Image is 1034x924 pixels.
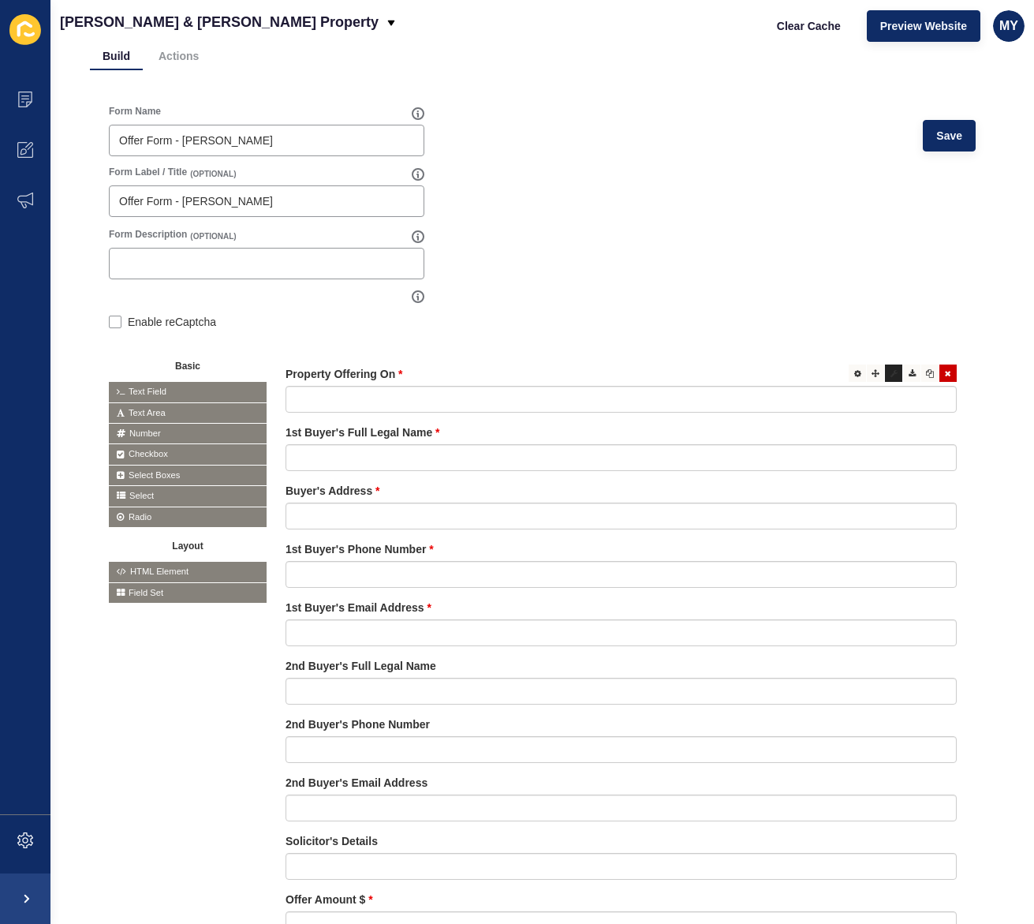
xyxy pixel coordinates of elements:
label: 2nd Buyer's Email Address [286,775,427,791]
button: Layout [109,535,267,554]
button: Basic [109,355,267,374]
li: Actions [146,42,211,70]
label: 1st Buyer's Phone Number [286,541,434,557]
span: Clear Cache [777,18,841,34]
span: Number [109,424,267,443]
span: Save [936,128,962,144]
label: Enable reCaptcha [128,314,216,330]
p: [PERSON_NAME] & [PERSON_NAME] Property [60,2,379,42]
label: 1st Buyer's Email Address [286,600,431,615]
span: Preview Website [880,18,967,34]
label: Form Name [109,105,161,118]
label: Form Description [109,228,187,241]
span: (OPTIONAL) [190,231,236,242]
label: Form Label / Title [109,166,187,178]
span: Select [109,486,267,506]
label: 2nd Buyer's Phone Number [286,716,430,732]
span: MY [999,18,1018,34]
span: Field Set [109,583,267,603]
label: Solicitor's Details [286,833,378,849]
label: Offer Amount $ [286,892,373,907]
label: 1st Buyer's Full Legal Name [286,425,440,440]
label: Property Offering On [286,366,403,382]
button: Save [923,120,976,152]
button: Preview Website [867,10,980,42]
span: Text Field [109,382,267,402]
li: Build [90,42,143,70]
span: Radio [109,507,267,527]
label: 2nd Buyer's Full Legal Name [286,658,436,674]
label: Buyer's Address [286,483,380,499]
span: Select Boxes [109,466,267,485]
button: Clear Cache [763,10,854,42]
span: HTML Element [109,562,267,582]
span: (OPTIONAL) [190,169,236,180]
span: Text Area [109,403,267,423]
span: Checkbox [109,444,267,464]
